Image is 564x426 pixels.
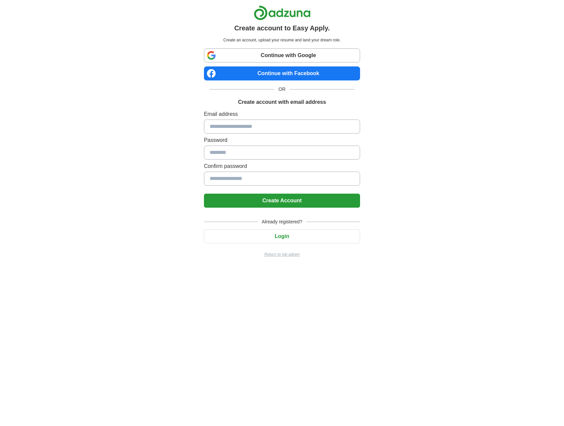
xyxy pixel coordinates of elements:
[204,229,360,243] button: Login
[204,66,360,80] a: Continue with Facebook
[234,23,330,33] h1: Create account to Easy Apply.
[238,98,326,106] h1: Create account with email address
[204,136,360,144] label: Password
[204,110,360,118] label: Email address
[204,48,360,62] a: Continue with Google
[204,194,360,208] button: Create Account
[254,5,311,20] img: Adzuna logo
[204,251,360,257] a: Return to job advert
[274,86,290,93] span: OR
[204,233,360,239] a: Login
[204,162,360,170] label: Confirm password
[205,37,359,43] p: Create an account, upload your resume and land your dream role.
[258,218,306,225] span: Already registered?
